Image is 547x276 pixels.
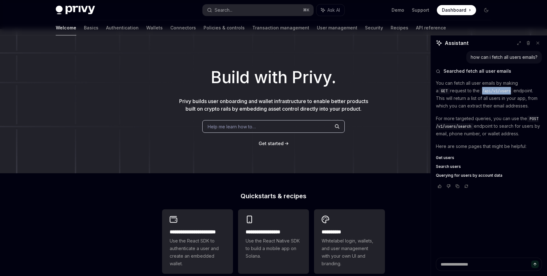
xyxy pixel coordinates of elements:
[56,6,95,15] img: dark logo
[436,173,502,178] span: Querying for users by account data
[170,20,196,35] a: Connectors
[445,39,468,47] span: Assistant
[441,89,448,94] span: GET
[317,20,357,35] a: User management
[416,20,446,35] a: API reference
[436,68,542,74] button: Searched fetch all user emails
[317,4,344,16] button: Ask AI
[146,20,163,35] a: Wallets
[436,164,461,169] span: Search users
[327,7,340,13] span: Ask AI
[84,20,98,35] a: Basics
[246,237,301,260] span: Use the React Native SDK to build a mobile app on Solana.
[10,65,537,90] h1: Build with Privy.
[106,20,139,35] a: Authentication
[179,98,368,112] span: Privy builds user onboarding and wallet infrastructure to enable better products built on crypto ...
[322,237,377,267] span: Whitelabel login, wallets, and user management with your own UI and branding.
[442,7,466,13] span: Dashboard
[443,68,511,74] span: Searched fetch all user emails
[215,6,232,14] div: Search...
[252,20,309,35] a: Transaction management
[436,143,542,150] p: Here are some pages that might be helpful:
[259,140,284,147] a: Get started
[203,4,313,16] button: Search...⌘K
[482,89,511,94] span: /api/v1/users
[170,237,225,267] span: Use the React SDK to authenticate a user and create an embedded wallet.
[314,209,385,274] a: **** *****Whitelabel login, wallets, and user management with your own UI and branding.
[436,79,542,110] p: You can fetch all user emails by making a request to the endpoint. This will return a list of all...
[412,7,429,13] a: Support
[365,20,383,35] a: Security
[481,5,491,15] button: Toggle dark mode
[303,8,310,13] span: ⌘ K
[208,123,256,130] span: Help me learn how to…
[436,173,542,178] a: Querying for users by account data
[392,7,404,13] a: Demo
[391,20,408,35] a: Recipes
[436,155,454,160] span: Get users
[437,5,476,15] a: Dashboard
[436,116,538,129] span: POST /v1/users/search
[436,164,542,169] a: Search users
[471,54,538,60] div: how can i fetch all users emails?
[204,20,245,35] a: Policies & controls
[162,193,385,199] h2: Quickstarts & recipes
[238,209,309,274] a: **** **** **** ***Use the React Native SDK to build a mobile app on Solana.
[436,155,542,160] a: Get users
[531,261,539,268] button: Send message
[436,115,542,138] p: For more targeted queries, you can use the endpoint to search for users by email, phone number, o...
[56,20,76,35] a: Welcome
[259,141,284,146] span: Get started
